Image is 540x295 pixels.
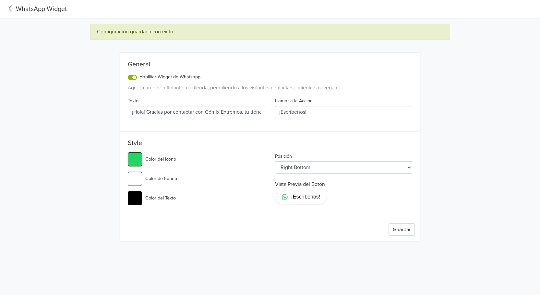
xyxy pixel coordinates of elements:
label: Color de Fondo [145,175,177,182]
h5: Style [128,139,412,150]
div: Configuración guardada con éxito. [90,24,450,40]
label: Texto [128,97,138,105]
h6: Vista Previa del Botón [275,181,413,187]
button: Guardar [389,223,415,236]
label: Color del Icono [145,156,176,163]
div: General [128,61,412,71]
label: Posición [275,153,292,160]
label: Color del Texto [145,195,176,202]
span: ¡Escríbenos! [291,193,320,200]
div: Agrega un botón flotante a tu tienda, permitiendo a los visitantes contactarse mientras navegan. [128,84,412,92]
label: Habilitar Widget de Whatsapp [139,74,200,81]
a: ¡Escríbenos! [275,190,327,204]
a: WhatsApp Widget [5,4,67,14]
label: Llamar a la Acción [275,97,313,105]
